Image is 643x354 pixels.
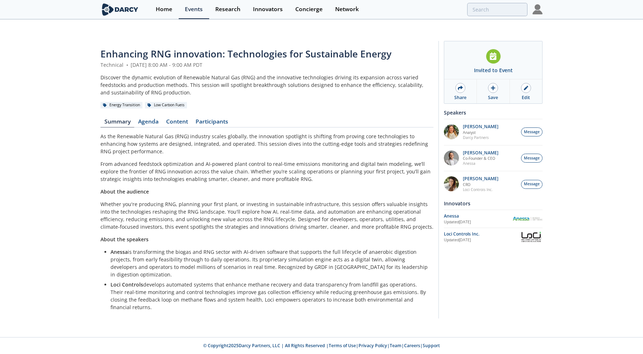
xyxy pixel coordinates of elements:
strong: Anessa [111,248,128,255]
div: Network [335,6,359,12]
span: Message [524,155,540,161]
a: Participants [192,119,232,127]
div: Low Carbon Fuels [145,102,187,108]
img: 737ad19b-6c50-4cdf-92c7-29f5966a019e [444,176,459,191]
span: • [125,61,129,68]
div: Concierge [295,6,323,12]
p: Whether you're producing RNG, planning your first plant, or investing in sustainable infrastructu... [100,200,433,230]
div: Updated [DATE] [444,237,520,243]
div: Loci Controls Inc. [444,231,520,237]
div: Invited to Event [474,66,513,74]
div: Edit [522,94,530,101]
div: Home [156,6,172,12]
div: Innovators [253,6,283,12]
img: Loci Controls Inc. [520,230,543,243]
p: develops automated systems that enhance methane recovery and data transparency from landfill gas ... [111,281,428,311]
p: Co-Founder & CEO [463,156,498,161]
img: logo-wide.svg [100,3,140,16]
div: Technical [DATE] 8:00 AM - 9:00 AM PDT [100,61,433,69]
a: Agenda [134,119,162,127]
div: Innovators [444,197,543,210]
a: Privacy Policy [358,343,387,349]
div: Discover the dynamic evolution of Renewable Natural Gas (RNG) and the innovative technologies dri... [100,74,433,96]
div: Events [185,6,203,12]
p: Analyst [463,130,498,135]
a: Summary [100,119,134,127]
img: Profile [532,4,543,14]
div: Updated [DATE] [444,219,512,225]
p: Anessa [463,161,498,166]
a: Support [423,343,440,349]
a: Careers [404,343,420,349]
strong: About the audience [100,188,149,195]
p: Loci Controls Inc. [463,187,498,192]
p: [PERSON_NAME] [463,176,498,181]
button: Message [521,180,543,189]
button: Message [521,127,543,136]
p: Darcy Partners [463,135,498,140]
p: [PERSON_NAME] [463,124,498,129]
div: Save [488,94,498,101]
a: Anessa Updated[DATE] Anessa [444,213,543,225]
div: Energy Transition [100,102,142,108]
div: Research [215,6,240,12]
iframe: chat widget [613,325,636,347]
span: Message [524,129,540,135]
a: Edit [510,79,542,103]
span: Enhancing RNG innovation: Technologies for Sustainable Energy [100,47,391,60]
a: Loci Controls Inc. Updated[DATE] Loci Controls Inc. [444,230,543,243]
div: Share [454,94,466,101]
p: [PERSON_NAME] [463,150,498,155]
button: Message [521,154,543,163]
strong: Loci Controls [111,281,143,288]
a: Team [390,343,402,349]
p: © Copyright 2025 Darcy Partners, LLC | All Rights Reserved | | | | | [56,343,587,349]
p: As the Renewable Natural Gas (RNG) industry scales globally, the innovation spotlight is shifting... [100,132,433,155]
strong: About the speakers [100,236,149,243]
p: From advanced feedstock optimization and AI-powered plant control to real-time emissions monitori... [100,160,433,183]
div: Speakers [444,106,543,119]
a: Content [162,119,192,127]
img: fddc0511-1997-4ded-88a0-30228072d75f [444,124,459,139]
input: Advanced Search [467,3,527,16]
img: 1fdb2308-3d70-46db-bc64-f6eabefcce4d [444,150,459,166]
img: Anessa [512,217,543,221]
a: Terms of Use [329,343,356,349]
p: is transforming the biogas and RNG sector with AI-driven software that supports the full lifecycl... [111,248,428,278]
div: Anessa [444,213,512,219]
p: CRO [463,182,498,187]
span: Message [524,181,540,187]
